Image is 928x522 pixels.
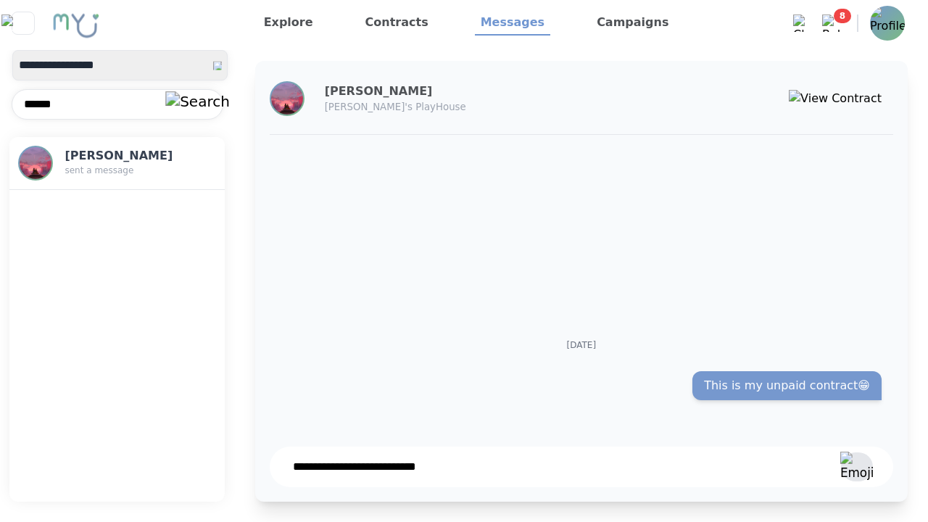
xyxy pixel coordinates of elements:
a: Campaigns [591,11,674,36]
h3: [PERSON_NAME] [325,83,596,100]
img: View Contract [789,90,882,107]
a: Explore [258,11,319,36]
span: This is my unpaid contract😁 [704,377,870,394]
img: Profile [20,147,51,179]
img: Profile [271,83,303,115]
p: [DATE] [281,339,882,351]
img: Close sidebar [1,14,44,32]
img: Profile [870,6,905,41]
h3: [PERSON_NAME] [65,147,183,165]
p: sent a message [65,165,183,176]
p: [PERSON_NAME]'s PlayHouse [325,100,596,115]
span: 8 [834,9,851,23]
img: Bell [822,14,840,32]
img: Search [165,91,230,113]
img: Emoji [840,452,874,482]
a: Messages [475,11,550,36]
img: Chat [793,14,811,32]
a: Contracts [360,11,434,36]
button: Profile[PERSON_NAME]sent a message [9,137,225,190]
